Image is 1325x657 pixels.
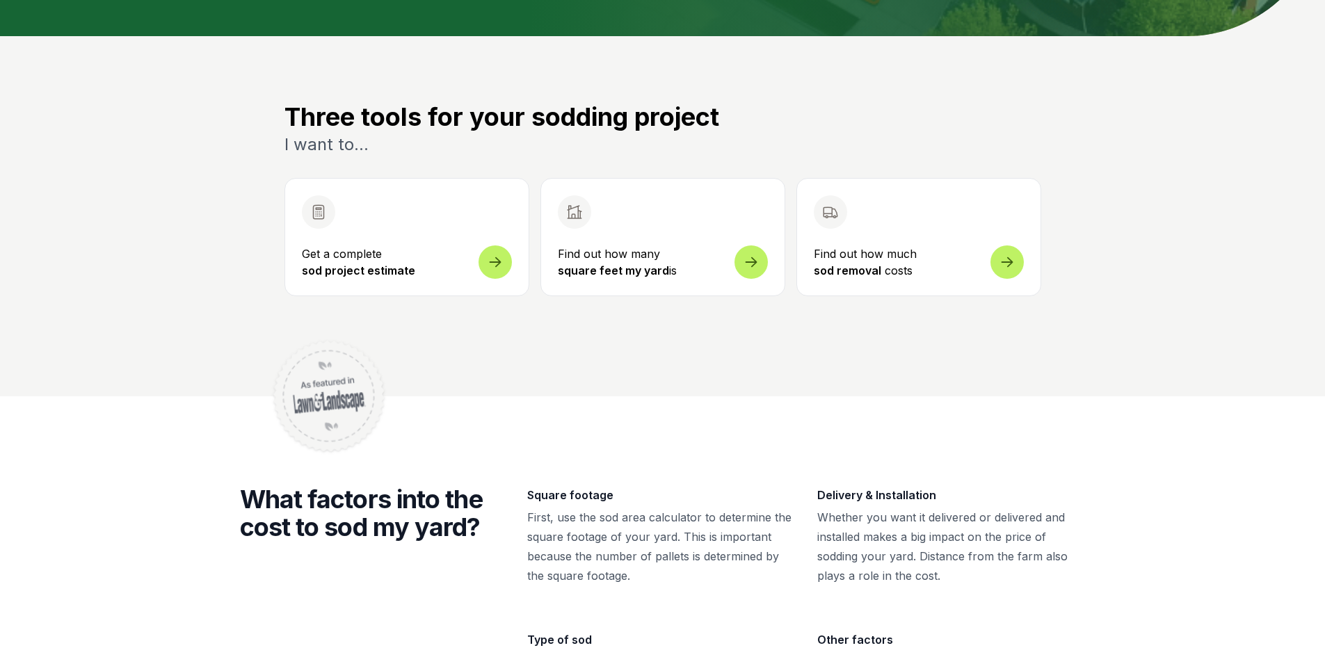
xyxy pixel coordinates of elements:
[814,263,881,277] strong: sod removal
[814,245,1024,279] p: Find out how much costs
[817,508,1085,585] p: Whether you want it delivered or delivered and installed makes a big impact on the price of soddi...
[302,245,512,279] p: Get a complete
[817,485,1085,505] h3: Delivery & Installation
[527,630,795,649] h3: Type of sod
[558,245,768,279] p: Find out how many is
[302,263,415,277] strong: sod project estimate
[817,630,1085,649] h3: Other factors
[268,335,390,457] img: Featured in Lawn & Landscape magazine badge
[284,178,529,296] button: Open sod measurement and cost calculator
[540,178,785,296] a: Find out how many square feet my yardis
[796,178,1041,296] a: Find out how much sod removal costs
[284,133,1041,156] p: I want to...
[284,103,1041,131] h3: Three tools for your sodding project
[558,263,669,277] strong: square feet my yard
[527,508,795,585] p: First, use the sod area calculator to determine the square footage of your yard. This is importan...
[527,485,795,505] h3: Square footage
